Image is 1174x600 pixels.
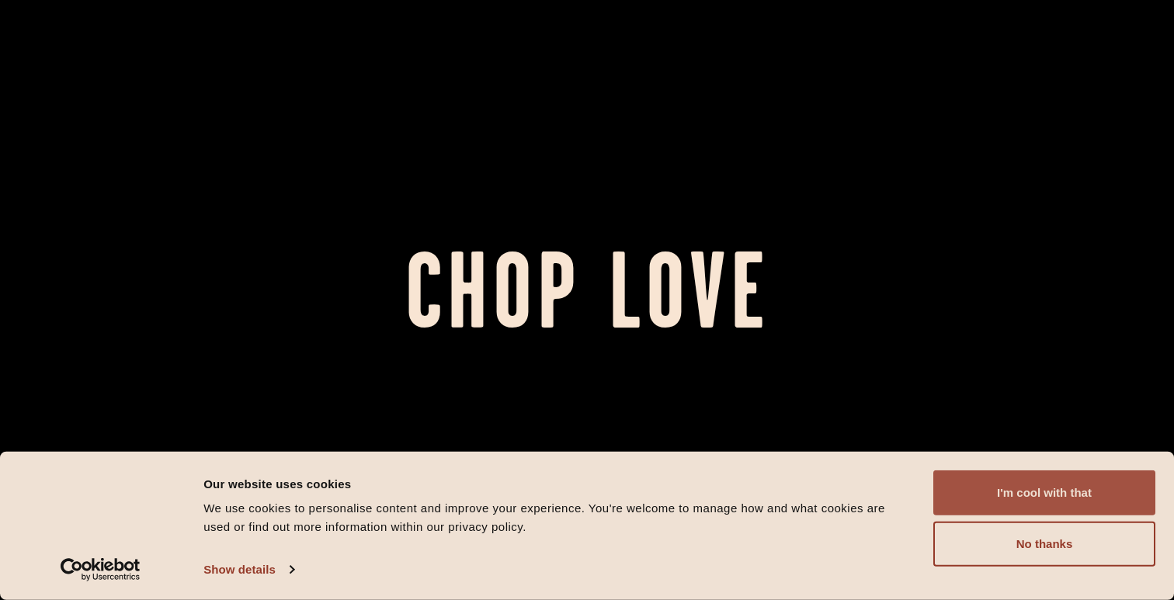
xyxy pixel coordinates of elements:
button: No thanks [933,522,1155,567]
div: We use cookies to personalise content and improve your experience. You're welcome to manage how a... [203,499,898,536]
a: Usercentrics Cookiebot - opens in a new window [33,558,168,581]
button: I'm cool with that [933,470,1155,515]
a: Show details [203,558,293,581]
div: Our website uses cookies [203,474,898,493]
